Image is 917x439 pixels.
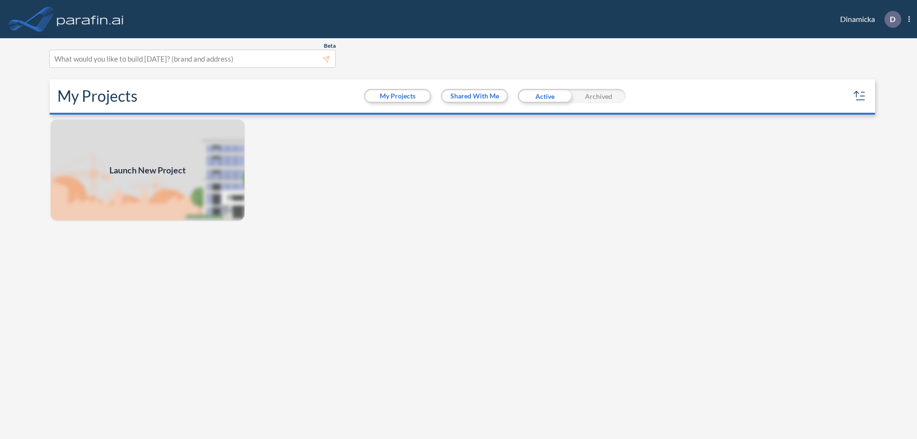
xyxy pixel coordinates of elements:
[50,118,245,222] a: Launch New Project
[109,164,186,177] span: Launch New Project
[57,87,138,105] h2: My Projects
[852,88,867,104] button: sort
[324,42,336,50] span: Beta
[890,15,896,23] p: D
[518,89,572,103] div: Active
[572,89,626,103] div: Archived
[442,90,507,102] button: Shared With Me
[50,118,245,222] img: add
[826,11,910,28] div: Dinamicka
[365,90,430,102] button: My Projects
[55,10,126,29] img: logo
